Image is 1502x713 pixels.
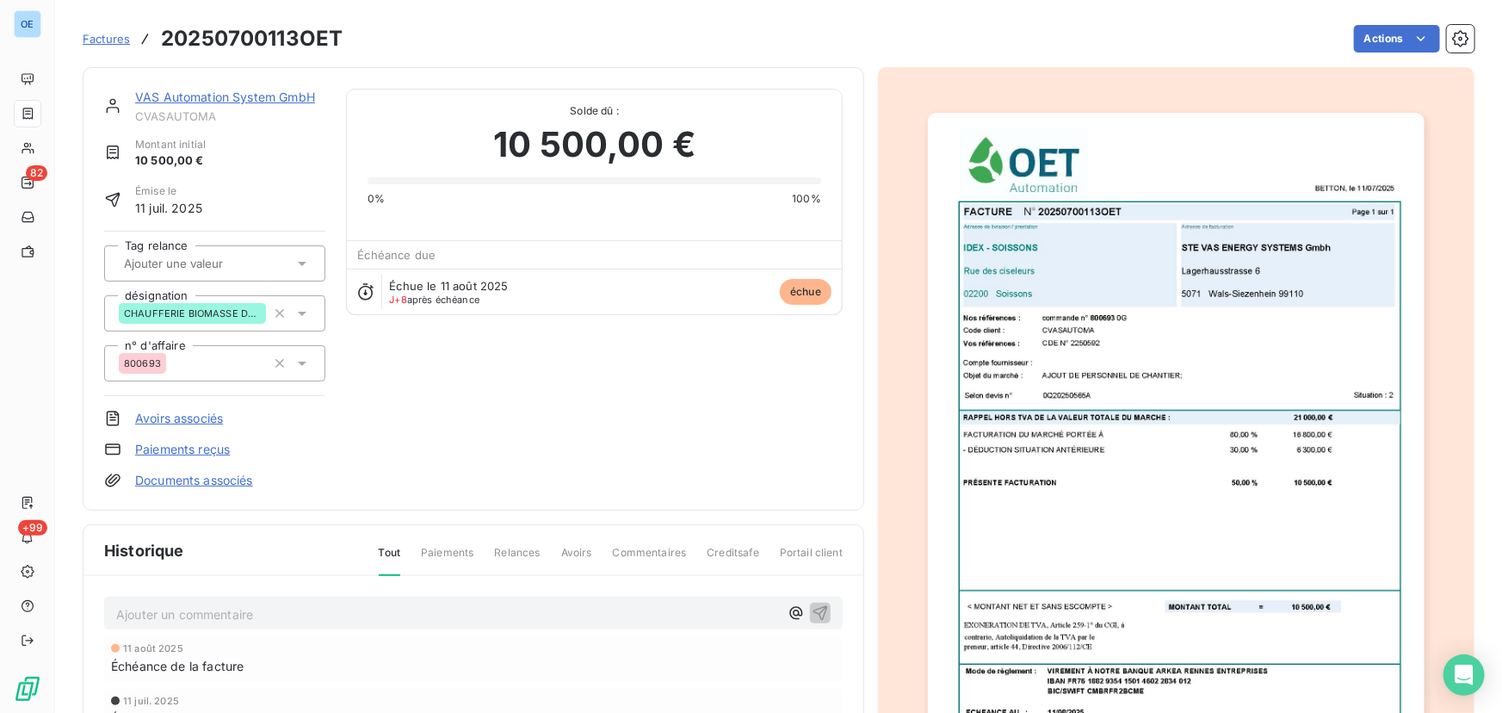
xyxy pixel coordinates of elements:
a: Documents associés [135,472,253,489]
span: Échéance due [357,248,436,262]
span: après échéance [389,294,479,305]
span: Factures [83,32,130,46]
a: 82 [14,169,40,196]
span: CVASAUTOMA [135,109,325,123]
span: +99 [18,520,47,536]
span: CHAUFFERIE BIOMASSE DES CISELEURS - SOISSONS [124,308,261,319]
span: Échue le 11 août 2025 [389,279,508,293]
span: Historique [104,539,184,562]
span: Avoirs [561,545,592,574]
span: 82 [26,165,47,181]
img: Logo LeanPay [14,675,41,703]
input: Ajouter une valeur [122,256,295,271]
a: Avoirs associés [135,410,223,427]
span: 0% [368,191,385,207]
a: Factures [83,30,130,47]
span: 11 juil. 2025 [123,696,179,706]
span: échue [780,279,831,305]
h3: 20250700113OET [161,23,343,54]
span: 100% [792,191,821,207]
div: OE [14,10,41,38]
span: Échéance de la facture [111,657,244,675]
span: 10 500,00 € [135,152,206,170]
span: Commentaires [613,545,687,574]
a: VAS Automation System GmbH [135,90,315,104]
span: Relances [494,545,540,574]
span: Solde dû : [368,103,821,119]
span: Paiements [421,545,473,574]
span: Montant initial [135,137,206,152]
span: Émise le [135,183,202,199]
span: 11 juil. 2025 [135,199,202,217]
a: Paiements reçus [135,441,230,458]
span: Creditsafe [707,545,759,574]
span: 11 août 2025 [123,643,183,654]
span: 800693 [124,358,161,369]
span: 10 500,00 € [493,119,695,170]
span: Tout [379,545,401,576]
span: Portail client [780,545,843,574]
button: Actions [1354,25,1440,53]
div: Open Intercom Messenger [1443,654,1485,696]
span: J+8 [389,294,406,306]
